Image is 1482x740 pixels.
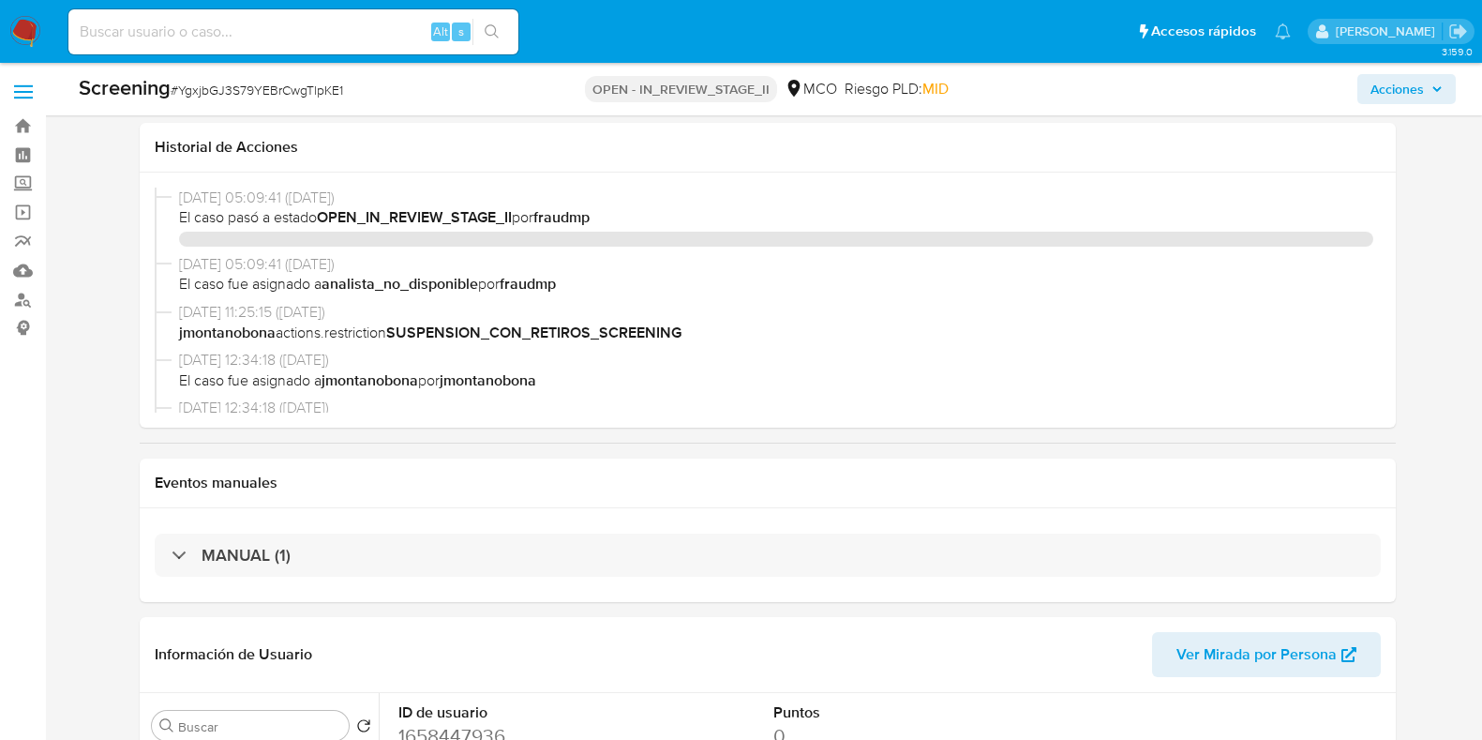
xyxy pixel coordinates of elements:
[178,718,341,735] input: Buscar
[356,718,371,739] button: Volver al orden por defecto
[922,78,949,99] span: MID
[1336,23,1442,40] p: felipe.cayon@mercadolibre.com
[433,23,448,40] span: Alt
[1176,632,1337,677] span: Ver Mirada por Persona
[472,19,511,45] button: search-icon
[773,702,1005,723] dt: Puntos
[785,79,837,99] div: MCO
[1275,23,1291,39] a: Notificaciones
[458,23,464,40] span: s
[159,718,174,733] button: Buscar
[585,76,777,102] p: OPEN - IN_REVIEW_STAGE_II
[1370,74,1424,104] span: Acciones
[202,545,291,566] h3: MANUAL (1)
[79,72,171,102] b: Screening
[1151,22,1256,41] span: Accesos rápidos
[1448,22,1468,41] a: Salir
[845,79,949,99] span: Riesgo PLD:
[398,702,630,723] dt: ID de usuario
[68,20,518,44] input: Buscar usuario o caso...
[1152,632,1381,677] button: Ver Mirada por Persona
[155,474,1381,492] h1: Eventos manuales
[1357,74,1456,104] button: Acciones
[155,534,1381,577] div: MANUAL (1)
[171,81,343,99] span: # YgxjbGJ3S79YEBrCwgTlpKE1
[155,645,312,664] h1: Información de Usuario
